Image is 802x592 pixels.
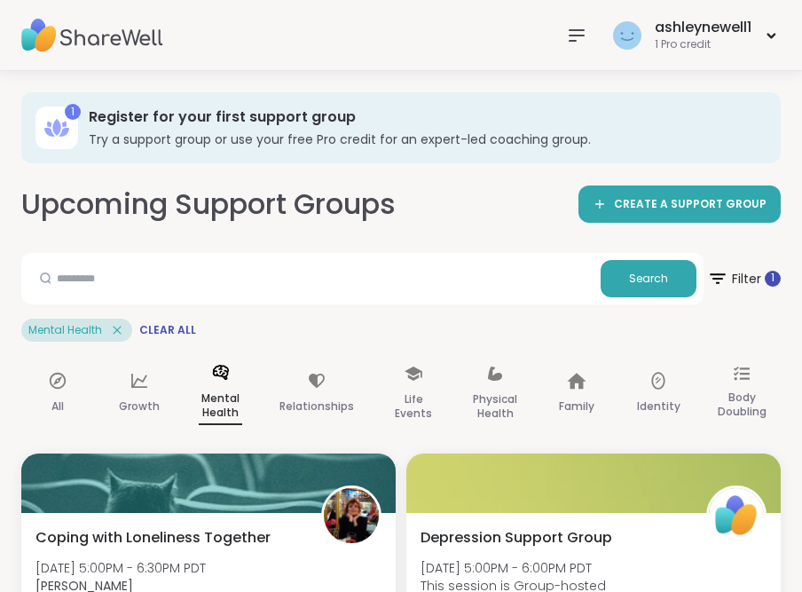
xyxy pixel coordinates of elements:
[324,488,379,543] img: Judy
[391,389,436,424] p: Life Events
[637,396,680,417] p: Identity
[21,4,163,67] img: ShareWell Nav Logo
[421,559,606,577] span: [DATE] 5:00PM - 6:00PM PDT
[707,253,781,304] button: Filter 1
[655,37,751,52] div: 1 Pro credit
[421,527,612,549] span: Depression Support Group
[601,260,696,297] button: Search
[35,559,206,577] span: [DATE] 5:00PM - 6:30PM PDT
[139,323,196,337] span: Clear All
[709,488,764,543] img: ShareWell
[614,197,767,212] span: CREATE A SUPPORT GROUP
[613,21,641,50] img: ashleynewell1
[771,271,774,286] span: 1
[51,396,64,417] p: All
[559,396,594,417] p: Family
[35,527,271,549] span: Coping with Loneliness Together
[707,257,781,300] span: Filter
[473,389,517,424] p: Physical Health
[578,185,781,223] a: CREATE A SUPPORT GROUP
[89,130,756,148] h3: Try a support group or use your free Pro credit for an expert-led coaching group.
[629,271,668,287] span: Search
[279,396,354,417] p: Relationships
[65,104,81,120] div: 1
[21,185,396,225] h2: Upcoming Support Groups
[718,387,767,422] p: Body Doubling
[199,388,243,425] p: Mental Health
[28,323,102,337] span: Mental Health
[119,396,160,417] p: Growth
[89,107,756,127] h3: Register for your first support group
[655,18,751,37] div: ashleynewell1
